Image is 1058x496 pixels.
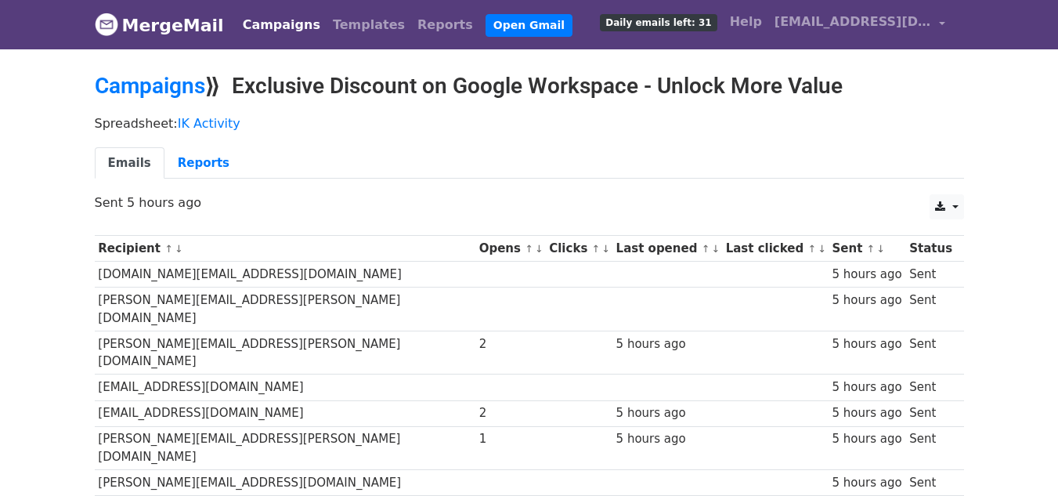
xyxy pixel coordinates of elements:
td: Sent [905,375,955,400]
a: ↓ [175,243,183,255]
p: Spreadsheet: [95,115,964,132]
div: 2 [479,335,542,353]
td: [DOMAIN_NAME][EMAIL_ADDRESS][DOMAIN_NAME] [95,262,475,288]
th: Last clicked [722,236,829,262]
p: Sent 5 hours ago [95,194,964,211]
a: ↑ [807,243,816,255]
td: Sent [905,262,955,288]
td: [PERSON_NAME][EMAIL_ADDRESS][PERSON_NAME][DOMAIN_NAME] [95,288,475,331]
a: IK Activity [178,116,240,131]
div: 5 hours ago [616,335,718,353]
div: 5 hours ago [832,266,901,284]
td: Sent [905,470,955,496]
div: 1 [479,430,542,448]
a: Help [724,6,768,38]
a: Campaigns [237,9,327,41]
a: Reports [164,147,243,179]
td: Sent [905,331,955,375]
a: Templates [327,9,411,41]
td: Sent [905,400,955,426]
img: MergeMail logo [95,13,118,36]
td: [EMAIL_ADDRESS][DOMAIN_NAME] [95,400,475,426]
div: 5 hours ago [616,430,718,448]
th: Status [905,236,955,262]
div: 5 hours ago [832,378,901,396]
td: Sent [905,426,955,470]
a: ↓ [711,243,720,255]
td: Sent [905,288,955,331]
a: Open Gmail [486,14,572,37]
h2: ⟫ Exclusive Discount on Google Workspace - Unlock More Value [95,73,964,100]
div: 5 hours ago [832,335,901,353]
a: Daily emails left: 31 [594,6,723,38]
th: Recipient [95,236,475,262]
a: ↓ [535,243,543,255]
th: Sent [829,236,906,262]
a: Emails [95,147,164,179]
a: ↑ [702,243,710,255]
th: Clicks [545,236,612,262]
a: ↓ [818,243,826,255]
a: ↑ [592,243,601,255]
a: Reports [411,9,479,41]
a: ↑ [164,243,173,255]
div: 5 hours ago [832,430,901,448]
th: Last opened [612,236,722,262]
th: Opens [475,236,546,262]
a: [EMAIL_ADDRESS][DOMAIN_NAME] [768,6,951,43]
div: 2 [479,404,542,422]
td: [PERSON_NAME][EMAIL_ADDRESS][PERSON_NAME][DOMAIN_NAME] [95,426,475,470]
div: 5 hours ago [832,291,901,310]
a: ↓ [601,243,610,255]
a: Campaigns [95,73,205,99]
div: 5 hours ago [616,404,718,422]
td: [PERSON_NAME][EMAIL_ADDRESS][DOMAIN_NAME] [95,470,475,496]
span: Daily emails left: 31 [600,14,717,31]
a: ↑ [525,243,533,255]
a: MergeMail [95,9,224,42]
td: [PERSON_NAME][EMAIL_ADDRESS][PERSON_NAME][DOMAIN_NAME] [95,331,475,375]
div: 5 hours ago [832,474,901,492]
span: [EMAIL_ADDRESS][DOMAIN_NAME] [775,13,931,31]
div: 5 hours ago [832,404,901,422]
td: [EMAIL_ADDRESS][DOMAIN_NAME] [95,375,475,400]
a: ↓ [876,243,885,255]
a: ↑ [867,243,876,255]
